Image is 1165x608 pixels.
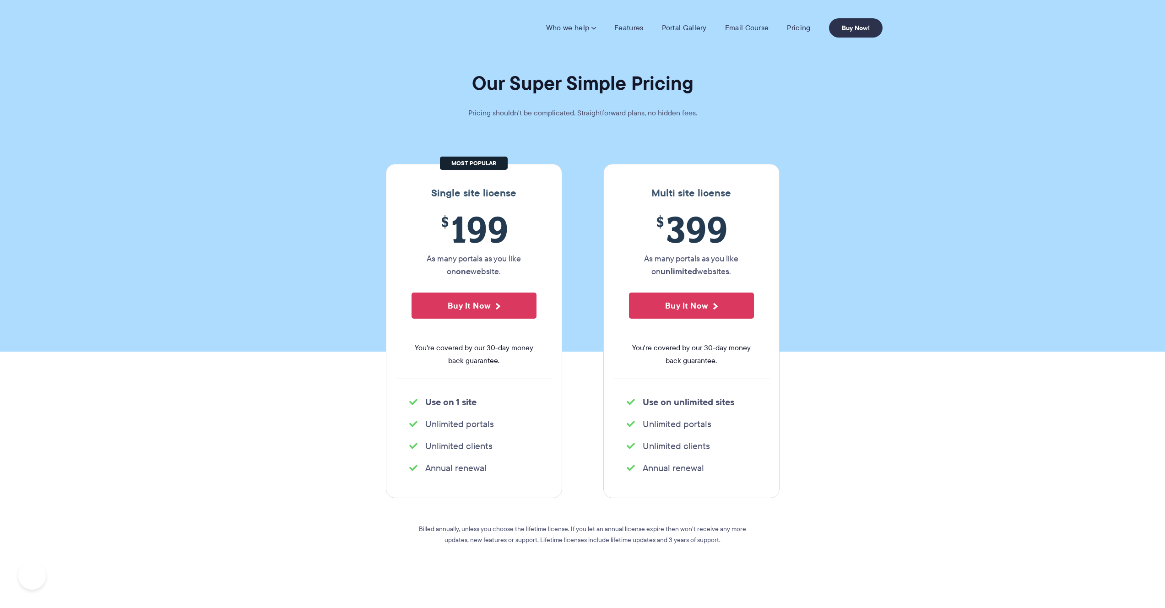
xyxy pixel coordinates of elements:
[409,461,539,474] li: Annual renewal
[412,342,536,367] span: You're covered by our 30-day money back guarantee.
[629,293,754,319] button: Buy It Now
[629,342,754,367] span: You're covered by our 30-day money back guarantee.
[643,395,734,409] strong: Use on unlimited sites
[627,418,756,430] li: Unlimited portals
[409,418,539,430] li: Unlimited portals
[418,523,748,545] p: Billed annually, unless you choose the lifetime license. If you let an annual license expire then...
[614,23,643,33] a: Features
[662,23,707,33] a: Portal Gallery
[629,252,754,278] p: As many portals as you like on websites.
[409,440,539,452] li: Unlimited clients
[629,208,754,250] span: 399
[829,18,883,38] a: Buy Now!
[396,187,553,199] h3: Single site license
[18,562,46,590] iframe: Toggle Customer Support
[613,187,770,199] h3: Multi site license
[546,23,596,33] a: Who we help
[412,293,536,319] button: Buy It Now
[787,23,810,33] a: Pricing
[725,23,769,33] a: Email Course
[661,265,697,277] strong: unlimited
[412,252,536,278] p: As many portals as you like on website.
[425,395,477,409] strong: Use on 1 site
[627,461,756,474] li: Annual renewal
[627,440,756,452] li: Unlimited clients
[456,265,471,277] strong: one
[412,208,536,250] span: 199
[445,107,720,119] p: Pricing shouldn't be complicated. Straightforward plans, no hidden fees.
